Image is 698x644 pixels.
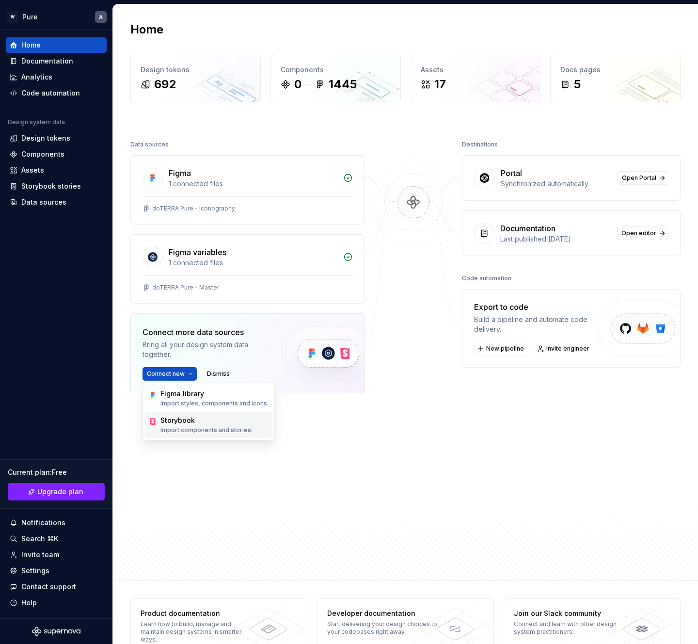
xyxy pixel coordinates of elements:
div: doTERRA Pure - Iconography [152,205,235,212]
div: Home [21,40,41,50]
div: Notifications [21,518,65,528]
div: A [99,13,103,21]
div: Invite team [21,550,59,560]
button: Contact support [6,579,107,595]
button: Dismiss [203,367,234,381]
span: Open Portal [622,174,656,182]
div: Pure [22,12,38,22]
div: Settings [21,566,49,576]
div: Search ⌘K [21,534,58,544]
div: Contact support [21,582,76,592]
div: 1 connected files [169,258,337,268]
a: Figma1 connected filesdoTERRA Pure - Iconography [130,155,365,225]
button: Connect new [143,367,197,381]
div: Data sources [21,197,66,207]
span: New pipeline [486,345,524,353]
div: Connect more data sources [143,326,269,338]
div: 1445 [329,77,357,92]
div: Storybook [160,416,253,425]
button: Help [6,595,107,611]
div: Figma library [160,389,269,399]
p: Import components and stories. [160,426,253,434]
div: Assets [21,165,44,175]
div: Build a pipeline and automate code delivery. [474,315,599,334]
span: Upgrade plan [37,487,83,497]
div: Developer documentation [327,609,440,618]
h2: Home [130,22,163,37]
a: Data sources [6,194,107,210]
div: 5 [574,77,581,92]
div: doTERRA Pure - Master [152,284,219,291]
div: 1 connected files [169,179,337,189]
a: Open Portal [618,171,668,185]
span: Dismiss [207,370,230,378]
div: Design tokens [141,65,251,75]
div: Figma [169,167,191,179]
a: Docs pages5 [550,55,681,102]
a: Settings [6,563,107,579]
a: Analytics [6,69,107,85]
div: Bring all your design system data together. [143,340,269,359]
div: Synchronized automatically [501,179,612,189]
div: Components [21,149,64,159]
div: Connect and learn with other design system practitioners. [514,620,626,636]
a: Code automation [6,85,107,101]
div: Last published [DATE] [500,234,611,244]
span: Connect new [147,370,185,378]
a: Home [6,37,107,53]
div: Destinations [462,138,498,151]
div: 692 [154,77,176,92]
a: Open editor [617,226,668,240]
div: Docs pages [560,65,670,75]
div: W [7,11,18,23]
div: 0 [294,77,301,92]
div: Help [21,598,37,608]
div: Join our Slack community [514,609,626,618]
a: Documentation [6,53,107,69]
div: Assets [421,65,531,75]
svg: Supernova Logo [32,627,80,636]
p: Import styles, components and icons. [160,400,269,407]
div: Data sources [130,138,169,151]
button: WPureA [2,6,111,27]
div: 17 [434,77,446,92]
div: Figma variables [169,246,226,258]
a: Components01445 [270,55,401,102]
span: Open editor [621,229,656,237]
div: Components [281,65,391,75]
a: Upgrade plan [8,483,105,500]
div: Code automation [462,272,511,285]
div: Start delivering your design choices to your codebases right away. [327,620,440,636]
div: Code automation [21,88,80,98]
button: New pipeline [474,342,528,355]
a: Invite team [6,547,107,563]
a: Assets17 [411,55,541,102]
button: Notifications [6,515,107,531]
a: Storybook stories [6,178,107,194]
div: Design tokens [21,133,70,143]
div: Learn how to build, manage and maintain design systems in smarter ways. [141,620,253,644]
div: Current plan : Free [8,467,105,477]
div: Documentation [500,223,555,234]
a: Assets [6,162,107,178]
div: Product documentation [141,609,253,618]
div: Design system data [8,118,65,126]
button: Search ⌘K [6,531,107,547]
div: Export to code [474,301,599,313]
div: Documentation [21,56,73,66]
a: Invite engineer [534,342,594,355]
div: Storybook stories [21,181,81,191]
div: Analytics [21,72,52,82]
a: Design tokens [6,130,107,146]
a: Components [6,146,107,162]
span: Invite engineer [546,345,589,353]
div: Portal [501,167,522,179]
a: Design tokens692 [130,55,261,102]
a: Figma variables1 connected filesdoTERRA Pure - Master [130,234,365,304]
